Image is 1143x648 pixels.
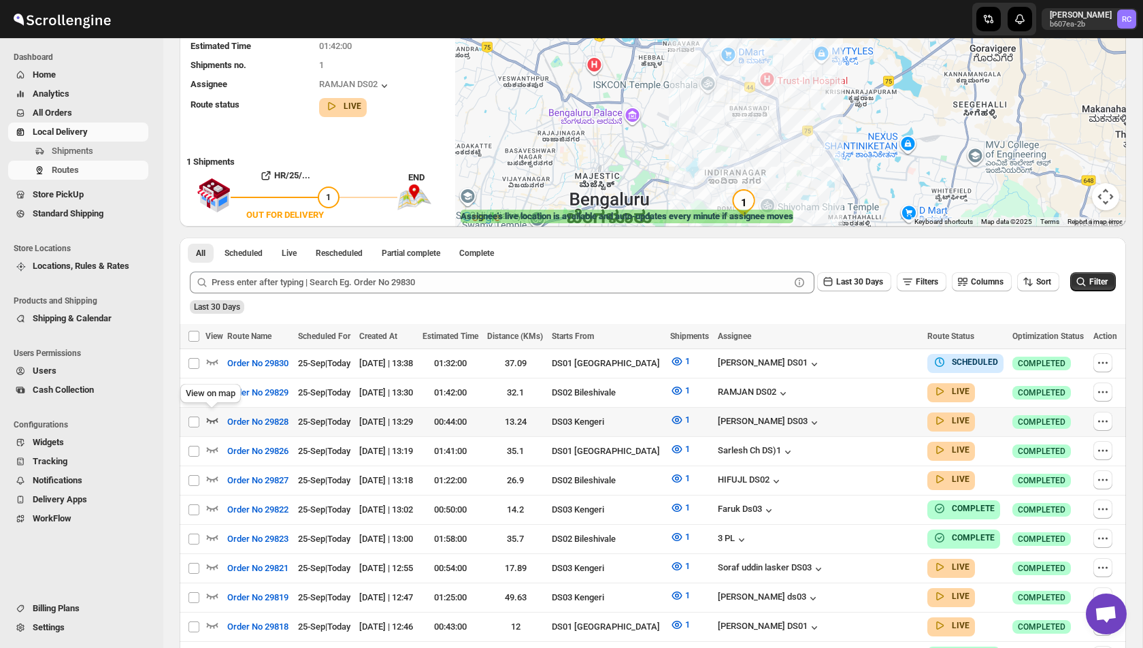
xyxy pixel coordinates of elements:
[1050,10,1112,20] p: [PERSON_NAME]
[205,331,223,341] span: View
[718,592,820,605] button: [PERSON_NAME] ds03
[33,313,112,323] span: Shipping & Calendar
[461,210,793,223] label: Assignee's live location is available and auto-updates every minute if assignee moves
[933,355,998,369] button: SCHEDULED
[423,386,479,400] div: 01:42:00
[685,619,690,630] span: 1
[8,65,148,84] button: Home
[730,189,757,216] div: 1
[8,433,148,452] button: Widgets
[227,620,288,634] span: Order No 29818
[1018,563,1065,574] span: COMPLETED
[685,502,690,513] span: 1
[227,415,288,429] span: Order No 29828
[423,532,479,546] div: 01:58:00
[298,534,350,544] span: 25-Sep | Today
[670,331,709,341] span: Shipments
[423,620,479,634] div: 00:43:00
[552,357,662,370] div: DS01 [GEOGRAPHIC_DATA]
[319,79,391,93] button: RAMJAN DS02
[359,357,414,370] div: [DATE] | 13:38
[952,474,970,484] b: LIVE
[552,474,662,487] div: DS02 Bileshivale
[33,494,87,504] span: Delivery Apps
[662,614,698,636] button: 1
[952,562,970,572] b: LIVE
[196,248,205,259] span: All
[552,591,662,604] div: DS03 Kengeri
[8,599,148,618] button: Billing Plans
[952,445,970,455] b: LIVE
[1018,358,1065,369] span: COMPLETED
[933,589,970,603] button: LIVE
[298,417,350,427] span: 25-Sep | Today
[423,444,479,458] div: 01:41:00
[227,474,288,487] span: Order No 29827
[298,358,350,368] span: 25-Sep | Today
[718,474,783,488] div: HIFUJL DS02
[552,331,594,341] span: Starts From
[662,526,698,548] button: 1
[685,590,690,600] span: 1
[190,79,227,89] span: Assignee
[359,474,414,487] div: [DATE] | 13:18
[8,309,148,328] button: Shipping & Calendar
[952,621,970,630] b: LIVE
[1012,331,1084,341] span: Optimization Status
[227,444,288,458] span: Order No 29826
[8,103,148,123] button: All Orders
[219,587,297,609] button: Order No 29819
[423,591,479,604] div: 01:25:00
[933,443,970,457] button: LIVE
[718,504,776,517] button: Faruk Ds03
[219,353,297,374] button: Order No 29830
[552,532,662,546] div: DS02 Bileshivale
[319,41,352,51] span: 01:42:00
[52,165,79,175] span: Routes
[423,503,479,517] div: 00:50:00
[423,562,479,575] div: 00:54:00
[33,108,72,118] span: All Orders
[14,52,154,63] span: Dashboard
[662,468,698,489] button: 1
[685,385,690,395] span: 1
[1122,15,1131,24] text: RC
[52,146,93,156] span: Shipments
[459,248,494,259] span: Complete
[487,532,544,546] div: 35.7
[231,165,339,187] button: HR/25/...
[552,562,662,575] div: DS03 Kengeri
[212,272,790,293] input: Press enter after typing | Search Eg. Order No 29830
[14,243,154,254] span: Store Locations
[33,69,56,80] span: Home
[487,331,543,341] span: Distance (KMs)
[408,171,448,184] div: END
[662,351,698,372] button: 1
[981,218,1032,225] span: Map data ©2025
[219,616,297,638] button: Order No 29818
[927,331,974,341] span: Route Status
[1018,504,1065,515] span: COMPLETED
[33,513,71,523] span: WorkFlow
[1040,218,1059,225] a: Terms (opens in new tab)
[1050,20,1112,29] p: b607ea-2b
[552,415,662,429] div: DS03 Kengeri
[1018,417,1065,427] span: COMPLETED
[359,331,397,341] span: Created At
[227,562,288,575] span: Order No 29821
[33,88,69,99] span: Analytics
[316,248,363,259] span: Rescheduled
[227,331,271,341] span: Route Name
[298,621,350,632] span: 25-Sep | Today
[718,621,821,634] div: [PERSON_NAME] DS01
[219,499,297,521] button: Order No 29822
[933,560,970,574] button: LIVE
[423,331,478,341] span: Estimated Time
[423,357,479,370] div: 01:32:00
[326,192,331,202] span: 1
[487,474,544,487] div: 26.9
[219,470,297,491] button: Order No 29827
[359,503,414,517] div: [DATE] | 13:02
[952,592,970,601] b: LIVE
